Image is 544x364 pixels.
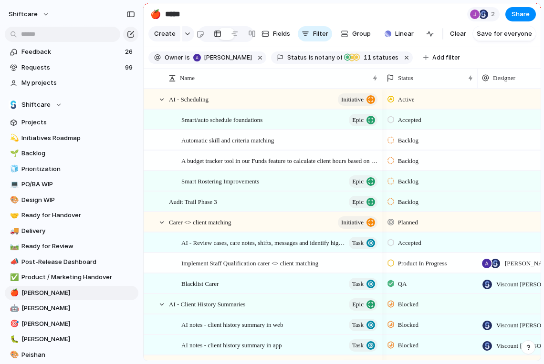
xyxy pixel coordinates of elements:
[5,239,138,253] a: 🛤️Ready for Review
[21,100,51,110] span: Shiftcare
[309,53,314,62] span: is
[341,93,364,106] span: initiative
[150,8,161,20] div: 🍎
[5,162,138,176] a: 🧊Prioritization
[349,319,377,331] button: Task
[505,7,536,21] button: Share
[21,226,135,236] span: Delivery
[273,29,290,39] span: Fields
[10,194,17,205] div: 🎨
[307,52,344,63] button: isnotany of
[181,114,262,125] span: Smart/auto schedule foundations
[21,63,122,72] span: Requests
[9,303,18,313] button: 🤖
[352,298,364,311] span: Epic
[343,52,400,63] button: 11 statuses
[9,350,18,360] button: 🎨
[21,180,135,189] span: PO/BA WIP
[398,115,421,125] span: Accepted
[181,319,283,330] span: AI notes - client history summary in web
[183,52,192,63] button: is
[181,237,346,248] span: AI - Review cases, care notes, shifts, messages and identify highlights risks against care plan g...
[181,155,379,166] span: A budget tracker tool in our Funds feature to calculate client hours based on the remaining funds
[5,45,138,59] a: Feedback26
[21,195,135,205] span: Design WIP
[9,149,18,158] button: 🌱
[9,164,18,174] button: 🧊
[512,10,530,19] span: Share
[21,133,135,143] span: Initiatives Roadmap
[21,47,122,57] span: Feedback
[21,303,135,313] span: [PERSON_NAME]
[21,288,135,298] span: [PERSON_NAME]
[9,334,18,344] button: 🐛
[352,277,364,291] span: Task
[338,93,377,106] button: initiative
[10,179,17,190] div: 💻
[148,7,163,22] button: 🍎
[258,26,294,41] button: Fields
[9,180,18,189] button: 💻
[169,93,209,104] span: AI - Scheduling
[21,164,135,174] span: Prioritization
[10,210,17,221] div: 🤝
[349,278,377,290] button: Task
[352,195,364,209] span: Epic
[398,197,418,207] span: Backlog
[181,278,219,289] span: Blacklist Carer
[5,270,138,284] a: ✅Product / Marketing Handover
[349,339,377,352] button: Task
[10,132,17,143] div: 💫
[5,332,138,346] a: 🐛[PERSON_NAME]
[352,175,364,188] span: Epic
[349,175,377,188] button: Epic
[491,10,498,19] span: 2
[21,319,135,329] span: [PERSON_NAME]
[5,208,138,222] a: 🤝Ready for Handover
[5,146,138,161] div: 🌱Backlog
[10,303,17,314] div: 🤖
[336,26,376,41] button: Group
[9,257,18,267] button: 📣
[398,218,418,227] span: Planned
[10,334,17,345] div: 🐛
[398,279,407,289] span: QA
[5,193,138,207] div: 🎨Design WIP
[379,26,425,41] button: Collapse
[398,136,418,145] span: Backlog
[5,131,138,145] a: 💫Initiatives Roadmap
[398,300,418,309] span: Blocked
[165,53,183,62] span: Owner
[352,236,364,250] span: Task
[313,29,328,39] span: Filter
[287,53,307,62] span: Status
[9,273,18,282] button: ✅
[349,114,377,126] button: Epic
[10,256,17,267] div: 📣
[5,61,138,75] a: Requests99
[191,52,254,63] button: [PERSON_NAME]
[169,216,231,227] span: Carer <> client matching
[5,224,138,238] a: 🚚Delivery
[21,334,135,344] span: [PERSON_NAME]
[9,133,18,143] button: 💫
[5,301,138,315] a: 🤖[PERSON_NAME]
[204,53,252,62] span: [PERSON_NAME]
[10,318,17,329] div: 🎯
[349,298,377,311] button: Epic
[5,255,138,269] a: 📣Post-Release Dashboard
[10,349,17,360] div: 🎨
[473,26,536,41] button: Save for everyone
[450,29,466,39] span: Clear
[381,27,418,41] button: Linear
[5,98,138,112] button: Shiftcare
[21,211,135,220] span: Ready for Handover
[398,238,421,248] span: Accepted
